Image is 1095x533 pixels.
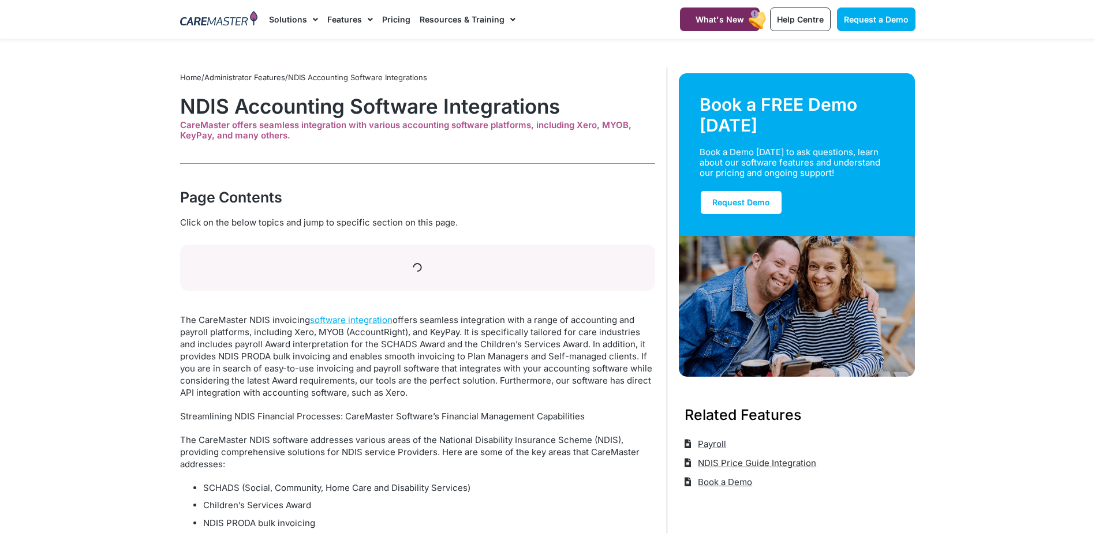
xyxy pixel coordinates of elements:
div: CareMaster offers seamless integration with various accounting software platforms, including Xero... [180,120,655,141]
p: Streamlining NDIS Financial Processes: CareMaster Software’s Financial Management Capabilities [180,410,655,422]
li: NDIS PRODA bulk invoicing [203,517,655,530]
span: Help Centre [777,14,824,24]
span: Book a Demo [695,472,752,491]
span: Request a Demo [844,14,909,24]
span: NDIS Price Guide Integration [695,453,816,472]
a: What's New [680,7,760,31]
a: Request Demo [700,190,783,215]
li: Children’s Services Award [203,499,655,512]
a: Help Centre [770,7,831,31]
p: The CareMaster NDIS invoicing offers seamless integration with a range of accounting and payroll ... [180,314,655,399]
a: Book a Demo [685,472,753,491]
a: Payroll [685,434,727,453]
div: Page Contents [180,187,655,208]
h1: NDIS Accounting Software Integrations [180,94,655,118]
div: Book a Demo [DATE] to ask questions, learn about our software features and understand our pricing... [700,147,881,178]
li: SCHADS (Social, Community, Home Care and Disability Services) [203,482,655,495]
a: Request a Demo [837,7,915,31]
span: NDIS Accounting Software Integrations [288,73,427,82]
a: Administrator Features [204,73,285,82]
div: Click on the below topics and jump to specific section on this page. [180,216,655,229]
img: CareMaster Logo [180,11,258,28]
span: What's New [696,14,744,24]
span: Payroll [695,434,726,453]
span: Request Demo [712,197,770,207]
a: software integration [310,314,393,325]
span: / / [180,73,427,82]
a: NDIS Price Guide Integration [685,453,817,472]
h3: Related Features [685,404,910,425]
div: Book a FREE Demo [DATE] [700,94,895,136]
a: Home [180,73,201,82]
img: Support Worker and NDIS Participant out for a coffee. [679,236,915,377]
p: The CareMaster NDIS software addresses various areas of the National Disability Insurance Scheme ... [180,434,655,470]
